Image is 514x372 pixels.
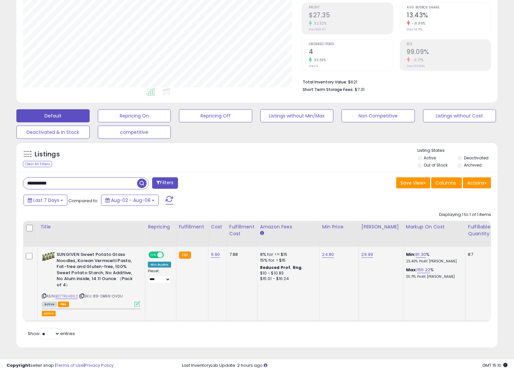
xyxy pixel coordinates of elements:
div: Min Price [322,223,356,230]
a: 155.22 [417,267,430,273]
div: 7.88 [229,252,252,257]
div: % [406,252,460,264]
button: admin [42,311,56,316]
span: Ordered Items [309,43,393,46]
span: Columns [435,180,456,186]
button: Aug-02 - Aug-08 [101,195,159,206]
h2: 99.09% [407,48,491,57]
b: Min: [406,251,416,257]
label: Archived [464,162,482,168]
div: Fulfillment Cost [229,223,255,237]
div: 8% for <= $15 [260,252,314,257]
p: Listing States: [418,148,498,154]
small: Prev: 19.71% [407,27,423,31]
button: Repricing Off [179,109,252,122]
strong: Copyright [7,362,30,368]
a: Terms of Use [56,362,84,368]
button: Non Competitive [342,109,415,122]
div: Win BuyBox [148,262,171,268]
button: Filters [152,177,178,189]
div: Fulfillable Quantity [468,223,491,237]
span: $7.31 [355,86,364,93]
div: Clear All Filters [23,161,52,167]
button: competitive [98,126,171,139]
div: Fulfillment [179,223,205,230]
img: 51bW3gPERjL._SL40_.jpg [42,252,55,261]
div: 87 [468,252,488,257]
b: SUNGIVEN Sweet Potato Glass Noodles, Korean Vermicelli Pasta, Fat-free and Gluten-free, 100% Swee... [57,252,136,290]
small: Prev: 3 [309,64,318,68]
small: 33.33% [312,58,326,62]
span: Aug-02 - Aug-08 [111,197,151,204]
a: 29.99 [362,251,373,258]
span: 2025-08-16 15:10 GMT [482,362,507,368]
button: Last 7 Days [24,195,67,206]
h5: Listings [35,150,60,159]
small: -31.86% [410,21,426,26]
div: Displaying 1 to 1 of 1 items [439,212,491,218]
label: Out of Stock [424,162,448,168]
div: Last InventoryLab Update: 2 hours ago. [182,363,507,369]
b: Reduced Prof. Rng. [260,265,303,270]
div: Title [40,223,142,230]
div: $10 - $10.83 [260,271,314,276]
p: 35.71% Profit [PERSON_NAME] [406,275,460,279]
div: $15.01 - $16.24 [260,276,314,282]
div: 15% for > $15 [260,257,314,263]
button: Listings without Cost [423,109,496,122]
th: The percentage added to the cost of goods (COGS) that forms the calculator for Min & Max prices. [403,221,465,247]
a: Privacy Policy [85,362,114,368]
small: FBA [179,252,191,259]
button: Listings without Min/Max [260,109,334,122]
button: Repricing On [98,109,171,122]
button: Deactivated & In Stock [16,126,90,139]
div: Preset: [148,269,171,284]
label: Deactivated [464,155,488,161]
span: | SKU: 89-DB69-OV0U [79,293,123,299]
small: 32.32% [312,21,327,26]
span: OFF [163,252,173,258]
div: Cost [211,223,224,230]
div: ASIN: [42,252,140,306]
small: Prev: $20.67 [309,27,326,31]
span: ON [149,252,157,258]
div: seller snap | | [7,363,114,369]
span: Avg. Buybox Share [407,6,491,9]
span: FBA [58,302,69,307]
span: All listings currently available for purchase on Amazon [42,302,57,307]
small: Prev: 99.86% [407,64,425,68]
span: Last 7 Days [33,197,59,204]
button: Save View [396,177,430,188]
button: Default [16,109,90,122]
h2: $27.35 [309,11,393,20]
small: -0.77% [410,58,424,62]
b: Short Term Storage Fees: [303,87,354,92]
span: ROI [407,43,491,46]
span: Profit [309,6,393,9]
b: Total Inventory Value: [303,79,347,85]
small: Amazon Fees. [260,230,264,236]
b: Max: [406,267,417,273]
div: Repricing [148,223,173,230]
span: Compared to: [68,198,98,204]
span: Show: entries [28,330,75,337]
div: % [406,267,460,279]
div: Markup on Cost [406,223,463,230]
a: B07TRLH8S2 [55,293,78,299]
a: 24.80 [322,251,334,258]
div: Amazon Fees [260,223,317,230]
a: 91.30 [416,251,426,258]
button: Actions [463,177,491,188]
button: Columns [431,177,462,188]
p: 25.40% Profit [PERSON_NAME] [406,259,460,264]
div: [PERSON_NAME] [362,223,400,230]
label: Active [424,155,436,161]
h2: 4 [309,48,393,57]
li: $621 [303,78,486,85]
a: 6.90 [211,251,220,258]
h2: 13.43% [407,11,491,20]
